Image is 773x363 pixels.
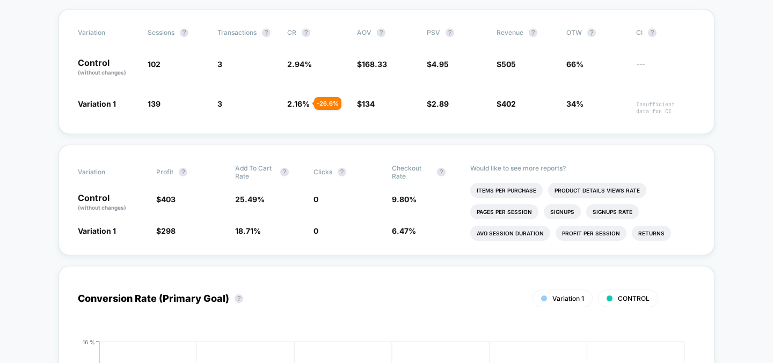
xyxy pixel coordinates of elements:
button: ? [280,168,289,176]
span: OTW [566,28,625,37]
span: 25.49 % [235,195,265,204]
span: Add To Cart Rate [235,164,275,180]
span: $ [156,226,176,235]
p: Control [78,58,137,77]
span: $ [156,195,176,204]
span: 6.47 % [392,226,416,235]
span: $ [497,99,516,108]
p: Control [78,194,145,212]
span: CR [287,28,296,36]
button: ? [446,28,454,37]
span: 0 [313,226,318,235]
span: Variation 1 [78,226,116,235]
tspan: 16 % [83,338,95,345]
li: Items Per Purchase [470,183,543,198]
li: Product Details Views Rate [548,183,646,198]
span: 134 [362,99,375,108]
span: Sessions [148,28,174,36]
span: CI [636,28,695,37]
button: ? [179,168,187,176]
span: 402 [501,99,516,108]
li: Signups Rate [586,204,639,219]
button: ? [377,28,385,37]
span: 505 [501,60,516,69]
span: $ [427,60,449,69]
span: Profit [156,168,173,176]
span: Variation [78,164,137,180]
span: Variation 1 [78,99,116,108]
span: PSV [427,28,440,36]
button: ? [338,168,346,176]
button: ? [180,28,188,37]
span: Checkout Rate [392,164,432,180]
button: ? [262,28,271,37]
span: 3 [217,60,222,69]
span: (without changes) [78,204,126,211]
span: --- [636,61,695,77]
span: 298 [161,226,176,235]
li: Returns [632,226,671,241]
span: Clicks [313,168,332,176]
span: 9.80 % [392,195,417,204]
li: Pages Per Session [470,204,538,219]
button: ? [648,28,657,37]
span: 66% [566,60,584,69]
span: 18.71 % [235,226,261,235]
p: Would like to see more reports? [470,164,695,172]
span: 3 [217,99,222,108]
button: ? [437,168,446,176]
span: 102 [148,60,161,69]
span: Variation 1 [552,294,584,302]
span: $ [427,99,449,108]
span: Revenue [497,28,523,36]
button: ? [302,28,310,37]
span: AOV [357,28,371,36]
button: ? [587,28,596,37]
span: 168.33 [362,60,387,69]
span: 2.16 % [287,99,310,108]
span: Transactions [217,28,257,36]
span: Insufficient data for CI [636,101,695,115]
span: 0 [313,195,318,204]
span: Variation [78,28,137,37]
span: 139 [148,99,161,108]
span: $ [357,99,375,108]
li: Signups [544,204,581,219]
span: 403 [161,195,176,204]
span: (without changes) [78,69,126,76]
button: ? [235,294,243,303]
span: $ [497,60,516,69]
span: 4.95 [432,60,449,69]
span: 34% [566,99,584,108]
span: $ [357,60,387,69]
div: - 26.6 % [314,97,341,110]
li: Profit Per Session [556,226,626,241]
span: 2.94 % [287,60,312,69]
button: ? [529,28,537,37]
li: Avg Session Duration [470,226,550,241]
span: 2.89 [432,99,449,108]
span: CONTROL [618,294,650,302]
